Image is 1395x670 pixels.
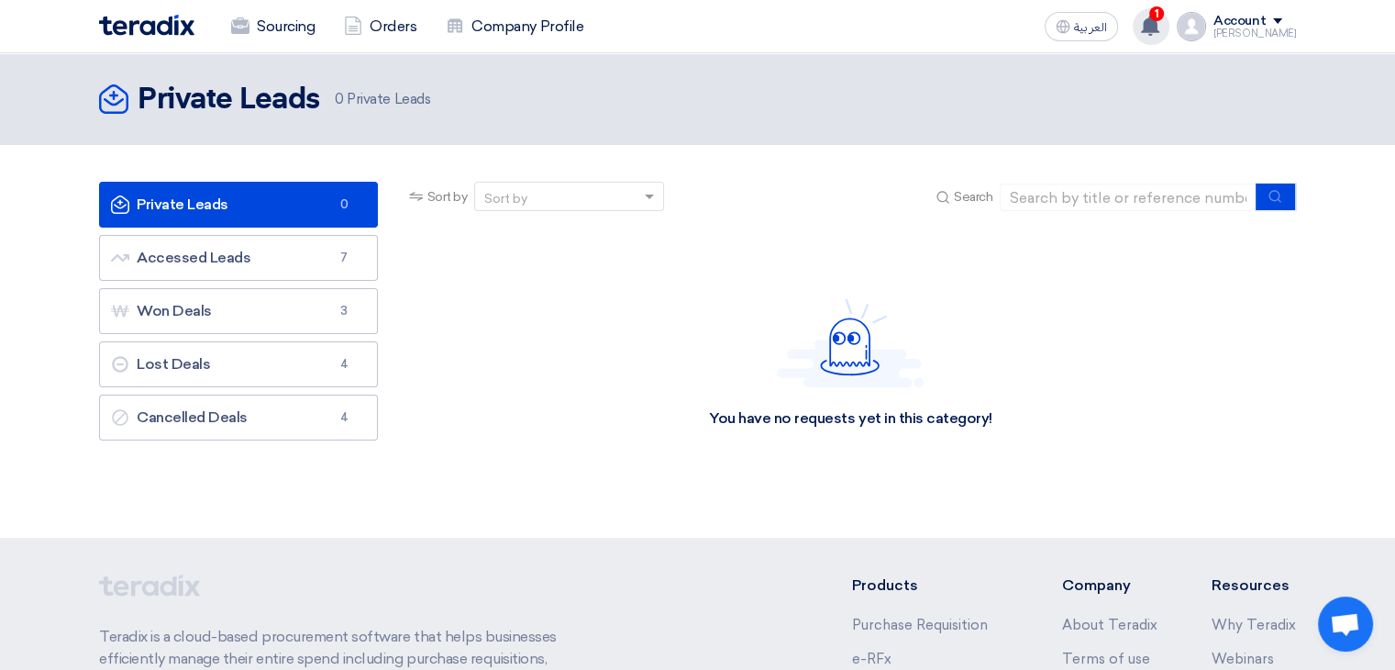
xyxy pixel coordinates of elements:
span: 1 [1149,6,1164,21]
a: Open chat [1318,597,1373,652]
a: Purchase Requisition [852,617,988,633]
a: Terms of use [1061,651,1149,667]
a: e-RFx [852,651,891,667]
div: [PERSON_NAME] [1213,28,1296,39]
a: Sourcing [216,6,329,47]
span: Sort by [427,187,468,207]
img: Teradix logo [99,15,194,36]
span: 0 [333,195,355,214]
li: Products [852,575,1007,597]
div: Account [1213,14,1266,29]
span: Search [954,187,992,207]
a: Webinars [1212,651,1274,667]
button: العربية [1045,12,1118,41]
a: Accessed Leads7 [99,235,378,281]
span: 3 [333,302,355,320]
span: 7 [333,249,355,267]
span: Private Leads [335,89,430,110]
div: Sort by [484,189,527,208]
span: 4 [333,355,355,374]
span: 0 [335,91,344,107]
a: Lost Deals4 [99,341,378,387]
h2: Private Leads [138,82,320,118]
img: profile_test.png [1177,12,1206,41]
a: Company Profile [431,6,598,47]
a: Private Leads0 [99,182,378,228]
span: العربية [1074,21,1107,34]
a: About Teradix [1061,617,1157,633]
li: Resources [1212,575,1296,597]
li: Company [1061,575,1157,597]
a: Won Deals3 [99,288,378,334]
a: Orders [329,6,431,47]
a: Why Teradix [1212,617,1296,633]
img: Hello [777,298,924,387]
div: You have no requests yet in this category! [709,409,992,429]
input: Search by title or reference number [1000,184,1257,211]
span: 4 [333,408,355,427]
a: Cancelled Deals4 [99,395,378,441]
